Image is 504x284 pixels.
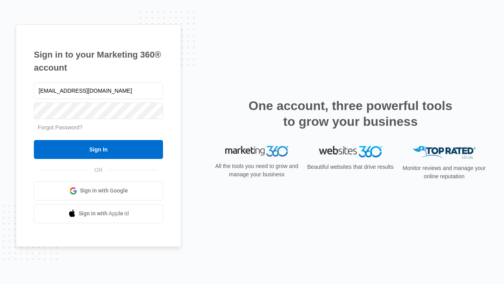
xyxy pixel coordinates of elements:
[34,140,163,159] input: Sign In
[319,146,382,157] img: Websites 360
[34,181,163,200] a: Sign in with Google
[400,164,488,181] p: Monitor reviews and manage your online reputation
[246,98,455,129] h2: One account, three powerful tools to grow your business
[225,146,288,157] img: Marketing 360
[89,166,108,174] span: OR
[38,124,83,131] a: Forgot Password?
[34,204,163,223] a: Sign in with Apple Id
[79,209,129,218] span: Sign in with Apple Id
[213,162,301,179] p: All the tools you need to grow and manage your business
[306,163,395,171] p: Beautiful websites that drive results
[34,48,163,74] h1: Sign in to your Marketing 360® account
[413,146,476,159] img: Top Rated Local
[80,187,128,195] span: Sign in with Google
[34,82,163,99] input: Email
